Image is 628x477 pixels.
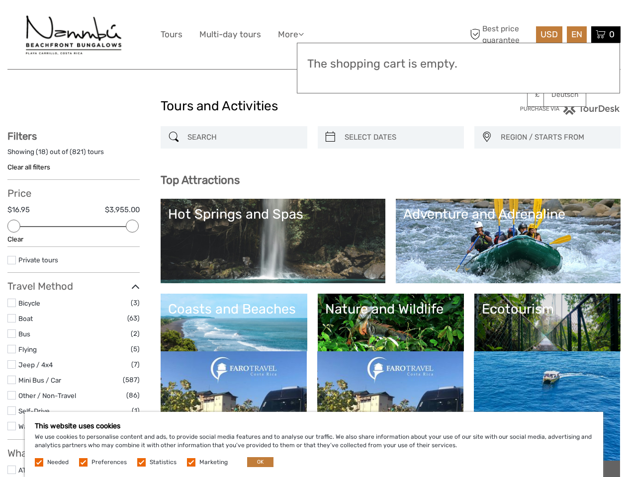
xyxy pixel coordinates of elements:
[341,129,459,146] input: SELECT DATES
[168,301,299,317] div: Coasts and Beaches
[47,458,69,467] label: Needed
[168,206,378,222] div: Hot Springs and Spas
[91,458,127,467] label: Preferences
[467,23,534,45] span: Best price guarantee
[127,313,140,324] span: (63)
[38,147,46,157] label: 18
[7,447,140,459] h3: What do you want to do?
[403,206,613,276] a: Adventure and Adrenaline
[496,129,616,146] button: REGION / STARTS FROM
[150,458,177,467] label: Statistics
[25,412,603,477] div: We use cookies to personalise content and ads, to provide social media features and to analyse ou...
[7,205,30,215] label: $16.95
[403,206,613,222] div: Adventure and Adrenaline
[7,235,140,244] div: Clear
[168,301,299,371] a: Coasts and Beaches
[14,17,112,25] p: We're away right now. Please check back later!
[161,27,182,42] a: Tours
[35,422,593,430] h5: This website uses cookies
[544,86,586,104] a: Deutsch
[608,29,616,39] span: 0
[7,163,50,171] a: Clear all filters
[161,98,467,114] h1: Tours and Activities
[168,206,378,276] a: Hot Springs and Spas
[325,301,456,317] div: Nature and Wildlife
[18,407,50,415] a: Self-Drive
[131,343,140,355] span: (5)
[18,466,82,474] a: ATV/Quads/Buggies
[482,301,613,371] a: Ecotourism
[18,330,30,338] a: Bus
[18,345,37,353] a: Flying
[199,27,261,42] a: Multi-day tours
[123,374,140,386] span: (587)
[7,147,140,162] div: Showing ( ) out of ( ) tours
[520,102,621,115] img: PurchaseViaTourDesk.png
[161,173,240,187] b: Top Attractions
[114,15,126,27] button: Open LiveChat chat widget
[18,376,61,384] a: Mini Bus / Car
[482,301,613,317] div: Ecotourism
[18,361,53,369] a: Jeep / 4x4
[307,57,610,71] h3: The shopping cart is empty.
[72,147,84,157] label: 821
[7,280,140,292] h3: Travel Method
[105,205,140,215] label: $3,955.00
[7,187,140,199] h3: Price
[540,29,558,39] span: USD
[18,256,58,264] a: Private tours
[325,301,456,371] a: Nature and Wildlife
[528,86,561,104] a: £
[23,7,125,62] img: Hotel Nammbú
[567,26,587,43] div: EN
[199,458,228,467] label: Marketing
[18,299,40,307] a: Bicycle
[18,315,33,322] a: Boat
[278,27,304,42] a: More
[132,405,140,416] span: (1)
[7,130,37,142] strong: Filters
[131,328,140,339] span: (2)
[247,457,273,467] button: OK
[18,392,76,399] a: Other / Non-Travel
[131,359,140,370] span: (7)
[131,297,140,309] span: (3)
[18,422,42,430] a: Walking
[126,390,140,401] span: (86)
[183,129,302,146] input: SEARCH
